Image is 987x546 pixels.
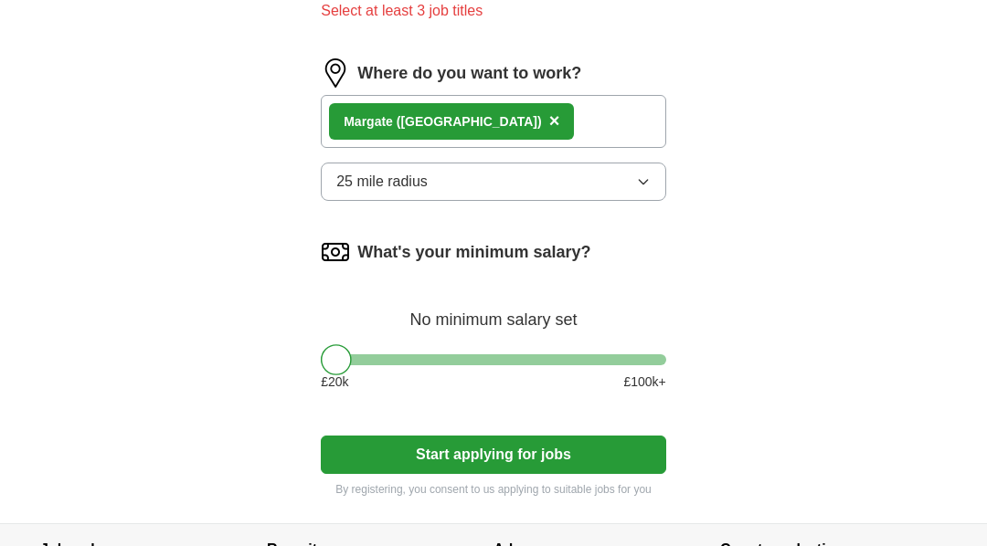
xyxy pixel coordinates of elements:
[321,163,666,201] button: 25 mile radius
[336,171,428,193] span: 25 mile radius
[321,436,666,474] button: Start applying for jobs
[549,108,560,135] button: ×
[344,114,393,129] strong: Margate
[321,237,350,267] img: salary.png
[321,289,666,332] div: No minimum salary set
[321,58,350,88] img: location.png
[357,240,590,265] label: What's your minimum salary?
[623,373,665,392] span: £ 100 k+
[357,61,581,86] label: Where do you want to work?
[549,110,560,131] span: ×
[397,114,542,129] span: ([GEOGRAPHIC_DATA])
[321,373,348,392] span: £ 20 k
[321,481,666,498] p: By registering, you consent to us applying to suitable jobs for you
